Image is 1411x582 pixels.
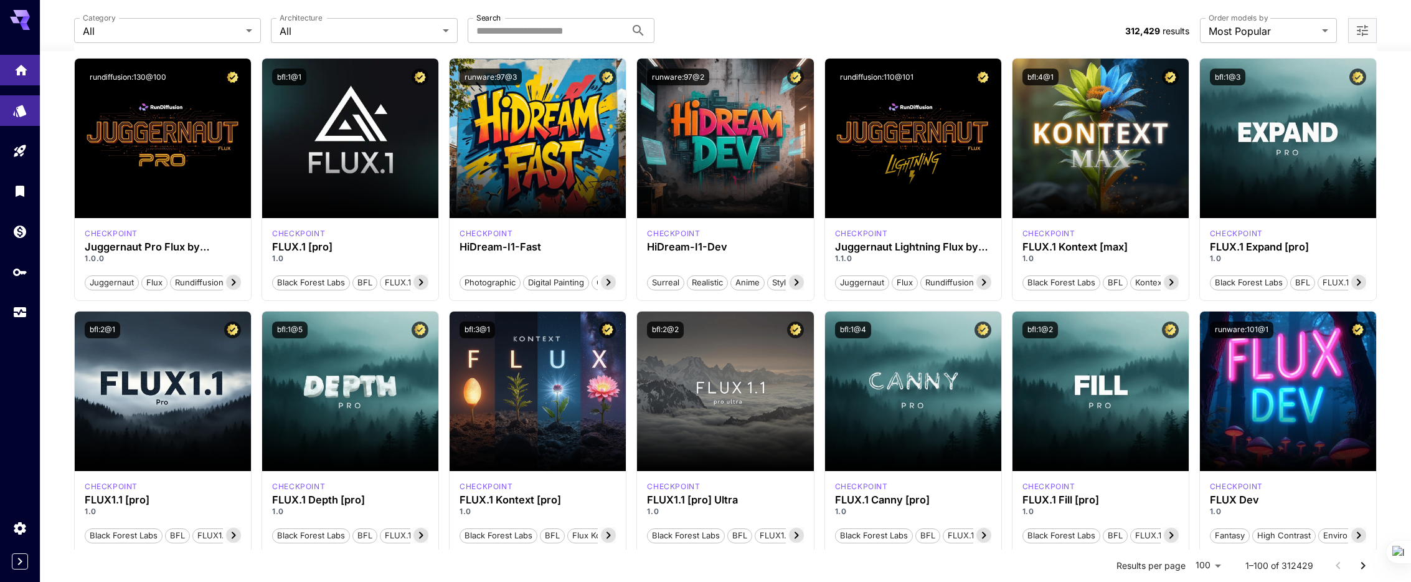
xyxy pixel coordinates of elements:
div: fluxpro [272,481,325,492]
button: Certified Model – Vetted for best performance and includes a commercial license. [1162,322,1179,338]
img: tab_keywords_by_traffic_grey.svg [133,72,143,82]
button: FLUX1.1 [pro] Ultra [755,527,836,543]
button: Expand sidebar [12,553,28,570]
button: Certified Model – Vetted for best performance and includes a commercial license. [224,69,241,85]
div: HiDream-I1-Dev [647,241,803,253]
p: Results per page [1116,560,1186,572]
p: checkpoint [647,228,700,239]
button: BFL [1290,274,1315,290]
button: flux [141,274,168,290]
p: checkpoint [835,228,888,239]
p: checkpoint [272,228,325,239]
button: Black Forest Labs [835,527,913,543]
span: Black Forest Labs [1023,277,1100,289]
button: bfl:3@1 [460,322,495,338]
span: FLUX.1 Depth [pro] [380,530,463,542]
p: checkpoint [272,481,325,492]
span: juggernaut [836,277,889,289]
button: BFL [352,527,377,543]
div: FLUX.1 Expand [pro] [1210,241,1366,253]
p: checkpoint [85,228,138,239]
span: All [280,24,438,39]
div: Library [12,183,27,199]
h3: FLUX Dev [1210,494,1366,506]
div: HiDream Fast [460,228,512,239]
button: BFL [1103,274,1128,290]
div: Playground [12,143,27,159]
label: Architecture [280,12,322,23]
p: 1.0 [272,506,428,517]
h3: Juggernaut Pro Flux by RunDiffusion [85,241,241,253]
div: Palabras clave [146,74,198,82]
p: 1.0 [1210,253,1366,264]
button: Certified Model – Vetted for best performance and includes a commercial license. [787,322,804,338]
h3: HiDream-I1-Fast [460,241,616,253]
button: BFL [165,527,190,543]
button: bfl:1@1 [272,69,306,85]
span: BFL [1291,277,1314,289]
button: Stylized [767,274,807,290]
button: rundiffusion:110@101 [835,69,918,85]
h3: FLUX.1 Kontext [pro] [460,494,616,506]
p: checkpoint [1022,481,1075,492]
p: 1.0 [85,506,241,517]
button: Certified Model – Vetted for best performance and includes a commercial license. [1349,69,1366,85]
button: Certified Model – Vetted for best performance and includes a commercial license. [974,69,991,85]
p: 1.0 [272,253,428,264]
button: bfl:4@1 [1022,69,1059,85]
button: Certified Model – Vetted for best performance and includes a commercial license. [224,322,241,338]
label: Search [476,12,501,23]
p: 1.0 [1210,506,1366,517]
span: BFL [353,277,377,289]
p: checkpoint [835,481,888,492]
span: Surreal [648,277,684,289]
button: FLUX.1 [pro] [380,274,438,290]
button: Photographic [460,274,521,290]
p: checkpoint [1022,228,1075,239]
button: Certified Model – Vetted for best performance and includes a commercial license. [974,322,991,338]
div: API Keys [12,264,27,280]
p: checkpoint [1210,481,1263,492]
div: Home [14,59,29,74]
button: FLUX.1 Expand [pro] [1318,274,1407,290]
div: FLUX.1 Kontext [max] [1022,228,1075,239]
span: BFL [1103,277,1127,289]
button: BFL [352,274,377,290]
button: Black Forest Labs [272,274,350,290]
p: 1.0 [460,506,616,517]
button: Certified Model – Vetted for best performance and includes a commercial license. [1162,69,1179,85]
p: checkpoint [460,481,512,492]
h3: FLUX.1 Depth [pro] [272,494,428,506]
button: Black Forest Labs [1022,274,1100,290]
span: BFL [540,530,564,542]
span: 312,429 [1125,26,1160,36]
div: fluxultra [647,481,700,492]
span: Black Forest Labs [836,530,912,542]
span: FLUX.1 Fill [pro] [1131,530,1201,542]
div: fluxpro [272,228,325,239]
button: rundiffusion:130@100 [85,69,171,85]
button: FLUX.1 Depth [pro] [380,527,463,543]
span: Cinematic [592,277,639,289]
button: flux [892,274,918,290]
div: Dominio: [URL] [32,32,92,42]
h3: FLUX.1 [pro] [272,241,428,253]
div: 100 [1191,556,1225,575]
p: 1.0 [1022,253,1179,264]
span: FLUX1.1 [pro] Ultra [755,530,836,542]
h3: FLUX.1 Fill [pro] [1022,494,1179,506]
p: checkpoint [647,481,700,492]
button: Anime [730,274,765,290]
span: Realistic [687,277,727,289]
h3: Juggernaut Lightning Flux by RunDiffusion [835,241,991,253]
span: Digital Painting [524,277,588,289]
div: fluxpro [1210,228,1263,239]
div: Models [12,99,27,115]
span: juggernaut [85,277,138,289]
p: 1–100 of 312429 [1245,560,1313,572]
button: Black Forest Labs [1210,274,1288,290]
button: High Contrast [1252,527,1316,543]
